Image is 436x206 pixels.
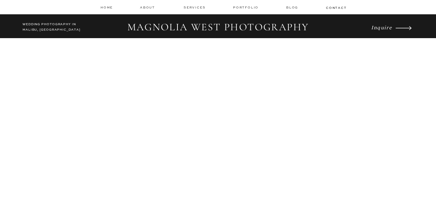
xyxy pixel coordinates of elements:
a: Blog [286,5,300,10]
a: Portfolio [233,5,260,10]
i: Timeless Images & an Unparalleled Experience [75,173,360,197]
a: about [140,5,157,10]
h2: MAGNOLIA WEST PHOTOGRAPHY [123,21,313,34]
i: Inquire [371,24,392,30]
a: home [100,5,113,10]
a: services [184,5,206,10]
a: contact [326,5,346,10]
h2: WEDDING PHOTOGRAPHY IN MALIBU, [GEOGRAPHIC_DATA] [22,22,83,34]
a: Inquire [371,22,394,32]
